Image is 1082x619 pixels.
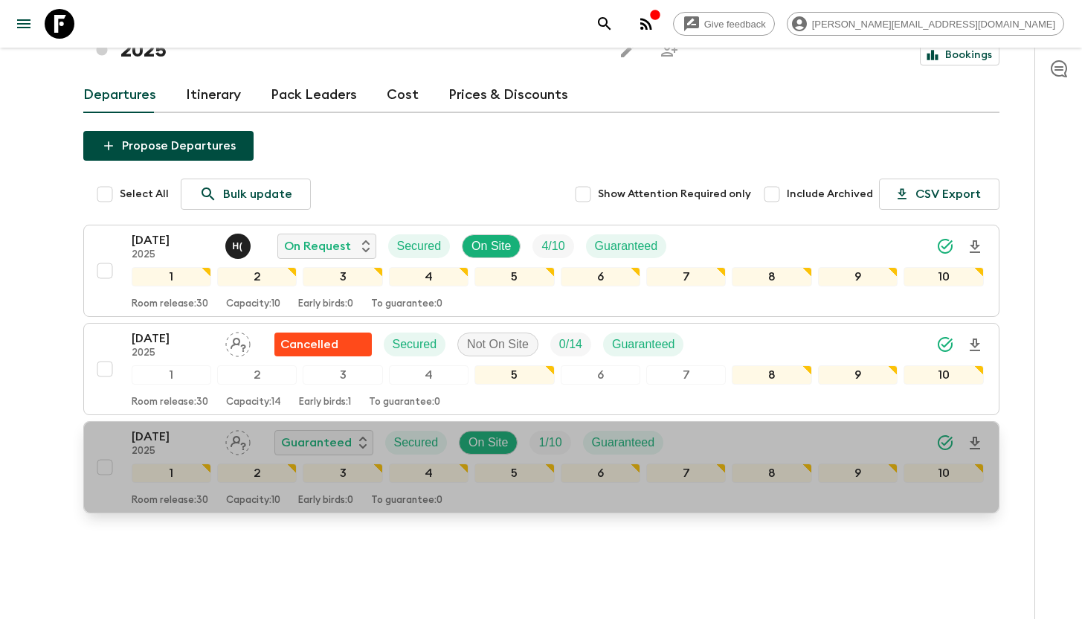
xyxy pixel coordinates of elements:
div: [PERSON_NAME][EMAIL_ADDRESS][DOMAIN_NAME] [787,12,1064,36]
div: 7 [646,267,726,286]
p: 0 / 14 [559,336,582,353]
div: 2 [217,464,297,483]
button: [DATE]2025Assign pack leaderGuaranteedSecuredOn SiteTrip FillGuaranteed12345678910Room release:30... [83,421,999,513]
p: Guaranteed [595,237,658,255]
span: Show Attention Required only [598,187,751,202]
p: 2025 [132,347,213,359]
svg: Synced Successfully [936,336,954,353]
div: 6 [561,267,640,286]
p: Guaranteed [281,434,352,452]
p: Early birds: 0 [298,298,353,310]
button: CSV Export [879,179,999,210]
div: 2 [217,365,297,385]
a: Itinerary [186,77,241,113]
p: To guarantee: 0 [371,495,442,507]
p: Room release: 30 [132,397,208,408]
button: [DATE]2025Hai (Le Mai) NhatOn RequestSecuredOn SiteTrip FillGuaranteed12345678910Room release:30C... [83,225,999,317]
button: search adventures [590,9,619,39]
a: Prices & Discounts [448,77,568,113]
p: On Request [284,237,351,255]
div: Trip Fill [550,333,591,356]
div: 9 [818,267,898,286]
div: Flash Pack cancellation [274,333,372,356]
p: 4 / 10 [541,237,564,255]
div: Trip Fill [529,431,570,455]
div: Secured [385,431,448,455]
p: On Site [468,434,508,452]
div: 4 [389,365,468,385]
div: 1 [132,267,211,286]
a: Give feedback [673,12,775,36]
div: 5 [474,365,554,385]
a: Departures [83,77,156,113]
div: On Site [462,234,521,258]
p: Not On Site [467,336,529,353]
div: 5 [474,267,554,286]
div: Not On Site [457,333,538,356]
svg: Synced Successfully [936,237,954,255]
button: H( [225,234,254,259]
p: Room release: 30 [132,298,208,310]
p: Bulk update [223,185,292,203]
div: 9 [818,464,898,483]
span: [PERSON_NAME][EMAIL_ADDRESS][DOMAIN_NAME] [804,19,1063,30]
button: menu [9,9,39,39]
a: Cost [387,77,419,113]
span: Assign pack leader [225,434,251,446]
span: Assign pack leader [225,336,251,348]
span: Include Archived [787,187,873,202]
p: 2025 [132,249,213,261]
div: 5 [474,464,554,483]
p: [DATE] [132,428,213,446]
svg: Download Onboarding [966,238,984,256]
a: Bulk update [181,179,311,210]
p: Guaranteed [612,336,675,353]
p: 2025 [132,446,213,458]
div: On Site [459,431,518,455]
div: 10 [904,464,983,483]
div: 8 [732,267,811,286]
span: Hai (Le Mai) Nhat [225,238,254,250]
div: 8 [732,464,811,483]
div: Secured [388,234,451,258]
div: 4 [389,267,468,286]
span: Share this itinerary [654,36,684,65]
a: Pack Leaders [271,77,357,113]
span: Select All [120,187,169,202]
p: Secured [397,237,442,255]
p: To guarantee: 0 [371,298,442,310]
div: 10 [904,267,983,286]
div: 2 [217,267,297,286]
button: Edit this itinerary [613,36,643,65]
span: Give feedback [696,19,774,30]
p: [DATE] [132,330,213,347]
div: 10 [904,365,983,385]
div: 6 [561,365,640,385]
div: 6 [561,464,640,483]
div: 7 [646,464,726,483]
div: 8 [732,365,811,385]
svg: Download Onboarding [966,434,984,452]
p: [DATE] [132,231,213,249]
div: 3 [303,464,382,483]
p: On Site [471,237,511,255]
div: 1 [132,365,211,385]
p: 1 / 10 [538,434,561,452]
div: 3 [303,267,382,286]
p: H ( [233,240,243,252]
p: Guaranteed [592,434,655,452]
div: Secured [384,333,446,356]
div: 4 [389,464,468,483]
button: [DATE]2025Assign pack leaderFlash Pack cancellationSecuredNot On SiteTrip FillGuaranteed123456789... [83,323,999,415]
a: Bookings [920,45,999,65]
div: 1 [132,464,211,483]
p: Cancelled [280,336,338,353]
button: Propose Departures [83,131,254,161]
div: 3 [303,365,382,385]
p: Room release: 30 [132,495,208,507]
p: Capacity: 10 [226,495,280,507]
div: 7 [646,365,726,385]
p: Early birds: 0 [298,495,353,507]
p: Capacity: 10 [226,298,280,310]
p: Capacity: 14 [226,397,281,408]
